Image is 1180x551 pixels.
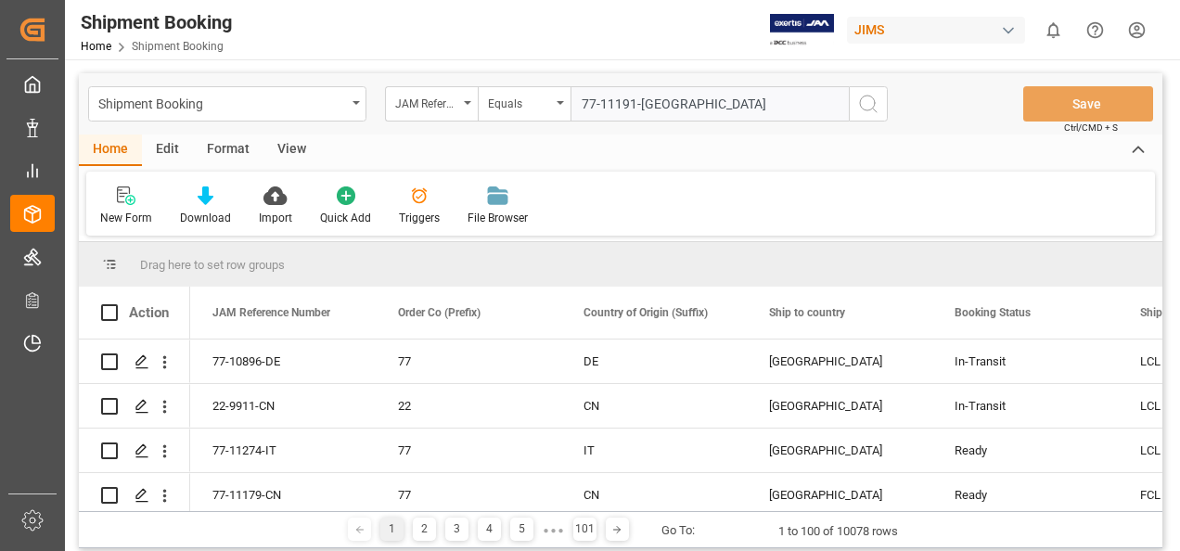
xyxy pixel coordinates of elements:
button: JIMS [847,12,1032,47]
div: 1 to 100 of 10078 rows [778,522,898,541]
div: CN [584,474,725,517]
div: In-Transit [955,340,1096,383]
div: Go To: [661,521,695,540]
div: ● ● ● [543,523,563,537]
img: Exertis%20JAM%20-%20Email%20Logo.jpg_1722504956.jpg [770,14,834,46]
div: Home [79,135,142,166]
div: [GEOGRAPHIC_DATA] [769,429,910,472]
div: File Browser [468,210,528,226]
div: 2 [413,518,436,541]
div: Press SPACE to select this row. [79,384,190,429]
div: Press SPACE to select this row. [79,429,190,473]
div: [GEOGRAPHIC_DATA] [769,340,910,383]
div: View [263,135,320,166]
div: Ready [955,474,1096,517]
div: 4 [478,518,501,541]
span: Country of Origin (Suffix) [584,306,708,319]
div: 3 [445,518,468,541]
button: open menu [385,86,478,122]
div: [GEOGRAPHIC_DATA] [769,385,910,428]
div: Triggers [399,210,440,226]
div: Quick Add [320,210,371,226]
span: Ship to country [769,306,845,319]
div: Format [193,135,263,166]
div: Equals [488,91,551,112]
div: 77 [398,340,539,383]
div: JAM Reference Number [395,91,458,112]
div: Shipment Booking [81,8,232,36]
span: Order Co (Prefix) [398,306,481,319]
span: Ctrl/CMD + S [1064,121,1118,135]
div: 22 [398,385,539,428]
div: 101 [573,518,596,541]
button: open menu [478,86,571,122]
div: Import [259,210,292,226]
div: New Form [100,210,152,226]
div: 1 [380,518,404,541]
span: JAM Reference Number [212,306,330,319]
input: Type to search [571,86,849,122]
div: 77-10896-DE [190,340,376,383]
div: 77 [398,474,539,517]
span: Drag here to set row groups [140,258,285,272]
div: Action [129,304,169,321]
button: show 0 new notifications [1032,9,1074,51]
div: DE [584,340,725,383]
div: 77-11274-IT [190,429,376,472]
button: open menu [88,86,366,122]
div: 22-9911-CN [190,384,376,428]
button: Help Center [1074,9,1116,51]
div: 5 [510,518,533,541]
div: 77-11179-CN [190,473,376,517]
div: IT [584,429,725,472]
button: search button [849,86,888,122]
div: Download [180,210,231,226]
div: [GEOGRAPHIC_DATA] [769,474,910,517]
div: Ready [955,429,1096,472]
div: 77 [398,429,539,472]
div: JIMS [847,17,1025,44]
div: Press SPACE to select this row. [79,473,190,518]
button: Save [1023,86,1153,122]
div: CN [584,385,725,428]
span: Booking Status [955,306,1031,319]
div: In-Transit [955,385,1096,428]
div: Edit [142,135,193,166]
a: Home [81,40,111,53]
div: Shipment Booking [98,91,346,114]
div: Press SPACE to select this row. [79,340,190,384]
